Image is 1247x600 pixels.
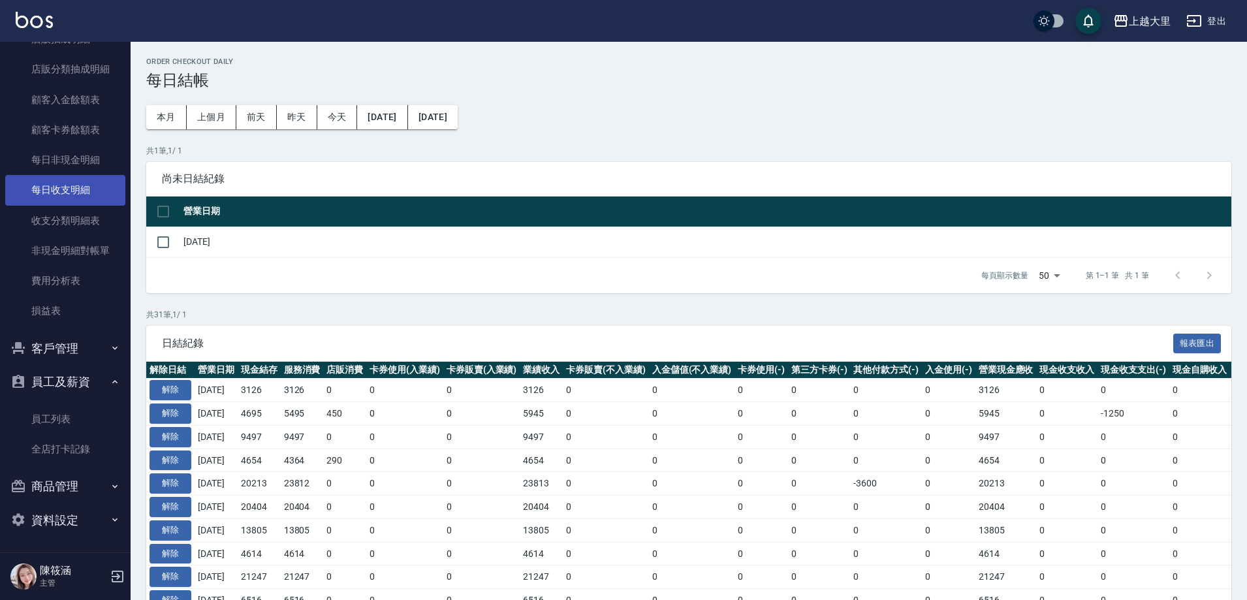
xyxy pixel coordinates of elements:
[922,425,975,449] td: 0
[850,496,922,519] td: 0
[443,472,520,496] td: 0
[734,542,788,565] td: 0
[563,542,649,565] td: 0
[788,565,851,589] td: 0
[366,472,443,496] td: 0
[975,565,1037,589] td: 21247
[281,542,324,565] td: 4614
[195,449,238,472] td: [DATE]
[975,449,1037,472] td: 4654
[850,402,922,426] td: 0
[975,496,1037,519] td: 20404
[649,496,735,519] td: 0
[734,565,788,589] td: 0
[443,379,520,402] td: 0
[146,71,1231,89] h3: 每日結帳
[1169,379,1231,402] td: 0
[5,115,125,145] a: 顧客卡券餘額表
[40,564,106,577] h5: 陳筱涵
[366,362,443,379] th: 卡券使用(入業績)
[408,105,458,129] button: [DATE]
[238,496,281,519] td: 20404
[850,379,922,402] td: 0
[1097,449,1169,472] td: 0
[1034,258,1065,293] div: 50
[10,563,37,590] img: Person
[520,496,563,519] td: 20404
[1169,565,1231,589] td: 0
[649,402,735,426] td: 0
[5,296,125,326] a: 損益表
[1169,362,1231,379] th: 現金自購收入
[195,402,238,426] td: [DATE]
[1173,336,1222,349] a: 報表匯出
[734,472,788,496] td: 0
[150,450,191,471] button: 解除
[195,362,238,379] th: 營業日期
[443,425,520,449] td: 0
[1036,425,1097,449] td: 0
[281,379,324,402] td: 3126
[520,472,563,496] td: 23813
[734,449,788,472] td: 0
[443,449,520,472] td: 0
[5,503,125,537] button: 資料設定
[5,404,125,434] a: 員工列表
[443,496,520,519] td: 0
[323,542,366,565] td: 0
[975,542,1037,565] td: 4614
[281,402,324,426] td: 5495
[366,542,443,565] td: 0
[649,379,735,402] td: 0
[922,518,975,542] td: 0
[850,518,922,542] td: 0
[788,425,851,449] td: 0
[366,425,443,449] td: 0
[150,427,191,447] button: 解除
[323,472,366,496] td: 0
[788,449,851,472] td: 0
[195,379,238,402] td: [DATE]
[323,425,366,449] td: 0
[649,472,735,496] td: 0
[563,565,649,589] td: 0
[238,542,281,565] td: 4614
[1173,334,1222,354] button: 報表匯出
[850,362,922,379] th: 其他付款方式(-)
[195,425,238,449] td: [DATE]
[734,379,788,402] td: 0
[5,365,125,399] button: 員工及薪資
[649,362,735,379] th: 入金儲值(不入業績)
[1097,362,1169,379] th: 現金收支支出(-)
[238,449,281,472] td: 4654
[162,172,1216,185] span: 尚未日結紀錄
[649,425,735,449] td: 0
[323,402,366,426] td: 450
[146,362,195,379] th: 解除日結
[195,542,238,565] td: [DATE]
[1036,542,1097,565] td: 0
[563,362,649,379] th: 卡券販賣(不入業績)
[5,434,125,464] a: 全店打卡記錄
[1169,472,1231,496] td: 0
[1108,8,1176,35] button: 上越大里
[323,449,366,472] td: 290
[1169,496,1231,519] td: 0
[366,379,443,402] td: 0
[563,379,649,402] td: 0
[443,565,520,589] td: 0
[563,472,649,496] td: 0
[238,362,281,379] th: 現金結存
[520,449,563,472] td: 4654
[922,362,975,379] th: 入金使用(-)
[850,425,922,449] td: 0
[238,518,281,542] td: 13805
[520,518,563,542] td: 13805
[563,496,649,519] td: 0
[1097,518,1169,542] td: 0
[1169,542,1231,565] td: 0
[281,362,324,379] th: 服務消費
[788,518,851,542] td: 0
[850,449,922,472] td: 0
[366,449,443,472] td: 0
